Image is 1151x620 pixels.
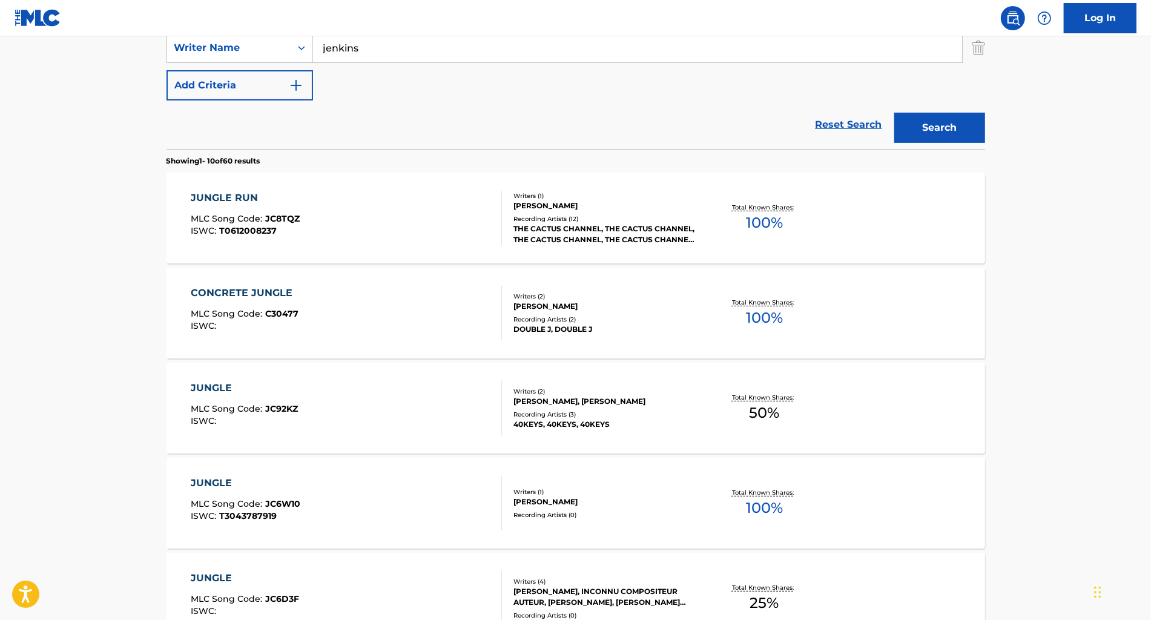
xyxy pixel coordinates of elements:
[513,419,696,430] div: 40KEYS, 40KEYS, 40KEYS
[732,393,797,402] p: Total Known Shares:
[749,402,779,424] span: 50 %
[1094,574,1101,610] div: Drag
[1001,6,1025,30] a: Public Search
[513,301,696,312] div: [PERSON_NAME]
[191,593,265,604] span: MLC Song Code :
[1090,562,1151,620] iframe: Chat Widget
[191,381,298,395] div: JUNGLE
[513,191,696,200] div: Writers ( 1 )
[191,320,219,331] span: ISWC :
[191,403,265,414] span: MLC Song Code :
[265,403,298,414] span: JC92KZ
[513,410,696,419] div: Recording Artists ( 3 )
[1032,6,1057,30] div: Help
[972,33,985,63] img: Delete Criterion
[15,9,61,27] img: MLC Logo
[191,191,300,205] div: JUNGLE RUN
[746,307,783,329] span: 100 %
[746,497,783,519] span: 100 %
[167,268,985,358] a: CONCRETE JUNGLEMLC Song Code:C30477ISWC:Writers (2)[PERSON_NAME]Recording Artists (2)DOUBLE J, DO...
[265,213,300,224] span: JC8TQZ
[513,487,696,496] div: Writers ( 1 )
[265,498,300,509] span: JC6W10
[513,586,696,608] div: [PERSON_NAME], INCONNU COMPOSITEUR AUTEUR, [PERSON_NAME], [PERSON_NAME] [PERSON_NAME]
[167,70,313,101] button: Add Criteria
[513,510,696,519] div: Recording Artists ( 0 )
[1064,3,1136,33] a: Log In
[732,583,797,592] p: Total Known Shares:
[750,592,779,614] span: 25 %
[167,458,985,549] a: JUNGLEMLC Song Code:JC6W10ISWC:T3043787919Writers (1)[PERSON_NAME]Recording Artists (0)Total Know...
[289,78,303,93] img: 9d2ae6d4665cec9f34b9.svg
[191,498,265,509] span: MLC Song Code :
[265,593,299,604] span: JC6D3F
[894,113,985,143] button: Search
[191,225,219,236] span: ISWC :
[513,387,696,396] div: Writers ( 2 )
[219,225,277,236] span: T0612008237
[732,203,797,212] p: Total Known Shares:
[513,396,696,407] div: [PERSON_NAME], [PERSON_NAME]
[513,223,696,245] div: THE CACTUS CHANNEL, THE CACTUS CHANNEL, THE CACTUS CHANNEL, THE CACTUS CHANNEL, THE CACTUS CHANNEL
[167,363,985,453] a: JUNGLEMLC Song Code:JC92KZISWC:Writers (2)[PERSON_NAME], [PERSON_NAME]Recording Artists (3)40KEYS...
[513,200,696,211] div: [PERSON_NAME]
[513,611,696,620] div: Recording Artists ( 0 )
[219,510,277,521] span: T3043787919
[1037,11,1052,25] img: help
[810,111,888,138] a: Reset Search
[191,510,219,521] span: ISWC :
[513,577,696,586] div: Writers ( 4 )
[191,415,219,426] span: ISWC :
[513,292,696,301] div: Writers ( 2 )
[732,488,797,497] p: Total Known Shares:
[167,156,260,167] p: Showing 1 - 10 of 60 results
[191,476,300,490] div: JUNGLE
[746,212,783,234] span: 100 %
[191,308,265,319] span: MLC Song Code :
[513,496,696,507] div: [PERSON_NAME]
[191,286,298,300] div: CONCRETE JUNGLE
[513,315,696,324] div: Recording Artists ( 2 )
[191,605,219,616] span: ISWC :
[513,324,696,335] div: DOUBLE J, DOUBLE J
[265,308,298,319] span: C30477
[191,571,299,585] div: JUNGLE
[732,298,797,307] p: Total Known Shares:
[191,213,265,224] span: MLC Song Code :
[167,173,985,263] a: JUNGLE RUNMLC Song Code:JC8TQZISWC:T0612008237Writers (1)[PERSON_NAME]Recording Artists (12)THE C...
[174,41,283,55] div: Writer Name
[1006,11,1020,25] img: search
[513,214,696,223] div: Recording Artists ( 12 )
